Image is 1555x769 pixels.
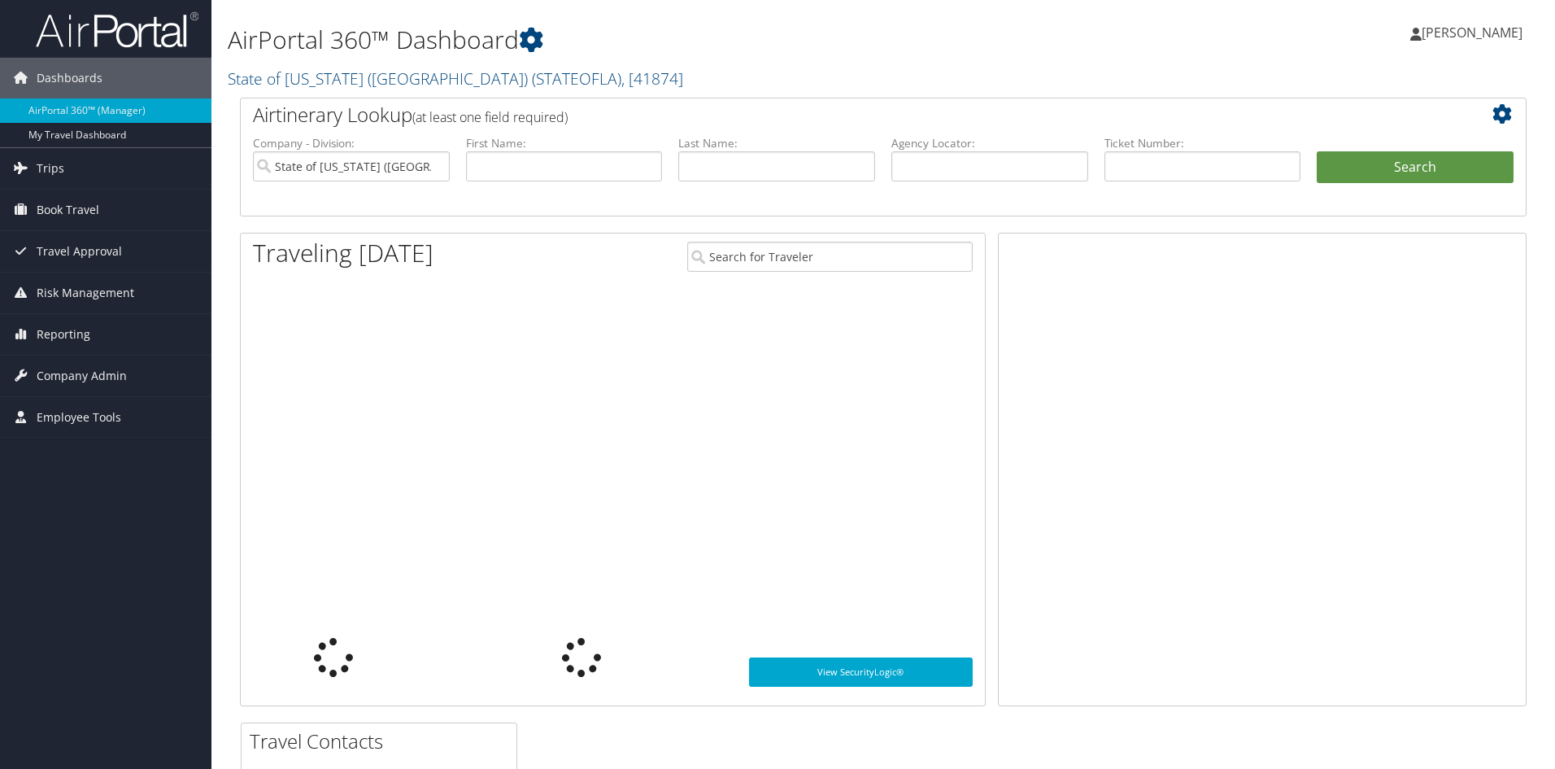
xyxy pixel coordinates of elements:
[228,68,683,90] a: State of [US_STATE] ([GEOGRAPHIC_DATA])
[1410,8,1539,57] a: [PERSON_NAME]
[466,135,663,151] label: First Name:
[749,658,973,687] a: View SecurityLogic®
[37,231,122,272] span: Travel Approval
[891,135,1088,151] label: Agency Locator:
[253,101,1406,129] h2: Airtinerary Lookup
[1104,135,1301,151] label: Ticket Number:
[36,11,198,49] img: airportal-logo.png
[1317,151,1514,184] button: Search
[253,236,433,270] h1: Traveling [DATE]
[678,135,875,151] label: Last Name:
[1422,24,1522,42] span: [PERSON_NAME]
[253,135,450,151] label: Company - Division:
[37,190,99,230] span: Book Travel
[37,397,121,438] span: Employee Tools
[532,68,621,90] span: ( STATEOFLA )
[37,148,64,189] span: Trips
[412,108,568,126] span: (at least one field required)
[37,356,127,396] span: Company Admin
[228,23,1102,57] h1: AirPortal 360™ Dashboard
[687,242,973,272] input: Search for Traveler
[37,314,90,355] span: Reporting
[250,727,516,755] h2: Travel Contacts
[37,273,134,313] span: Risk Management
[37,58,102,98] span: Dashboards
[621,68,683,90] span: , [ 41874 ]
